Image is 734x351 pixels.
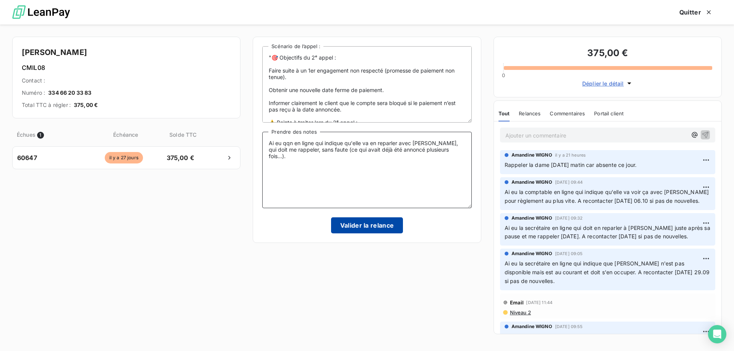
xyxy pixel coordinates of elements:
[503,46,712,61] h3: 375,00 €
[12,2,70,23] img: logo LeanPay
[48,89,91,97] span: 334 66 20 33 83
[163,131,203,139] span: Solde TTC
[331,217,403,233] button: Valider la relance
[22,101,71,109] span: Total TTC à régler :
[670,4,722,20] button: Quitter
[22,89,45,97] span: Numéro :
[519,110,541,116] span: Relances
[502,72,505,78] span: 0
[512,250,552,257] span: Amandine WIGNO
[17,153,37,162] span: 60647
[708,325,726,343] div: Open Intercom Messenger
[22,63,231,72] h6: CMIL08
[90,131,161,139] span: Échéance
[22,77,45,84] span: Contact :
[509,309,531,315] span: Niveau 2
[505,189,711,204] span: Ai eu la comptable en ligne qui indique qu'elle va voir ça avec [PERSON_NAME] pour règlement au p...
[594,110,624,116] span: Portail client
[505,225,712,240] span: Ai eu la secrétaire en ligne qui doit en reparler à [PERSON_NAME] juste après sa pause et me rapp...
[505,162,637,168] span: Rappeler la dame [DATE] matin car absente ce jour.
[510,299,524,306] span: Email
[505,260,711,284] span: Ai eu la secrétaire en ligne qui indique que [PERSON_NAME] n'est pas disponible mais est au coura...
[550,110,585,116] span: Commentaires
[580,79,635,88] button: Déplier le détail
[17,131,36,139] span: Échues
[512,215,552,222] span: Amandine WIGNO
[555,251,583,256] span: [DATE] 09:05
[512,179,552,186] span: Amandine WIGNO
[262,46,471,123] textarea: "🎯 Objectifs du 2ᵉ appel : Faire suite à un 1er engagement non respecté (promesse de paiement non...
[74,101,98,109] span: 375,00 €
[499,110,510,116] span: Tout
[512,323,552,330] span: Amandine WIGNO
[512,152,552,159] span: Amandine WIGNO
[160,153,200,162] span: 375,00 €
[555,324,583,329] span: [DATE] 09:55
[105,152,143,163] span: il y a 27 jours
[262,132,471,208] textarea: Ai eu qqn en ligne qui indique qu'elle va en reparler avec [PERSON_NAME], qui doit me rappeler, s...
[37,132,44,139] span: 1
[555,180,583,184] span: [DATE] 09:44
[526,300,552,305] span: [DATE] 11:44
[555,216,583,220] span: [DATE] 09:32
[22,46,231,58] h4: [PERSON_NAME]
[555,153,586,157] span: il y a 21 heures
[582,79,624,87] span: Déplier le détail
